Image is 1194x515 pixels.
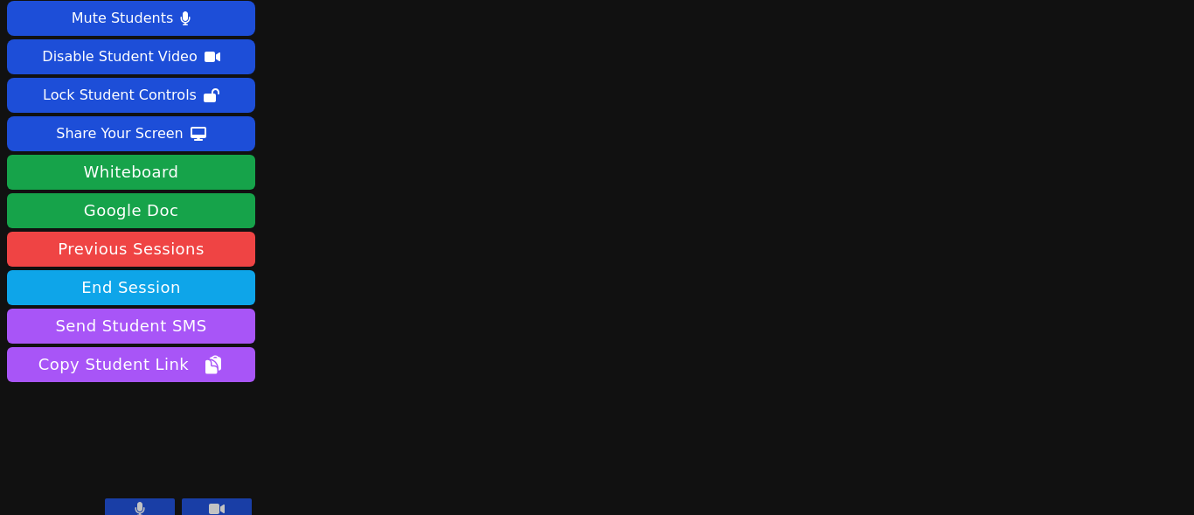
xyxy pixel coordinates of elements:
[56,120,184,148] div: Share Your Screen
[38,352,224,377] span: Copy Student Link
[42,43,197,71] div: Disable Student Video
[7,155,255,190] button: Whiteboard
[72,4,173,32] div: Mute Students
[7,270,255,305] button: End Session
[7,78,255,113] button: Lock Student Controls
[7,309,255,344] button: Send Student SMS
[7,39,255,74] button: Disable Student Video
[7,193,255,228] a: Google Doc
[7,1,255,36] button: Mute Students
[43,81,197,109] div: Lock Student Controls
[7,232,255,267] a: Previous Sessions
[7,116,255,151] button: Share Your Screen
[7,347,255,382] button: Copy Student Link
